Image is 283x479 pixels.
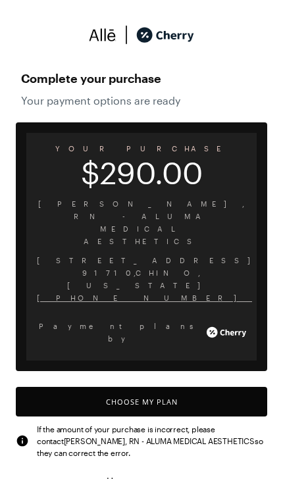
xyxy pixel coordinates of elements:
[37,320,204,345] span: Payment plans by
[16,387,267,416] button: Choose My Plan
[37,197,246,247] span: [PERSON_NAME], RN - ALUMA MEDICAL AESTHETICS
[207,322,246,342] img: cherry_white_logo-JPerc-yG.svg
[26,139,257,157] span: YOUR PURCHASE
[116,25,136,45] img: svg%3e
[21,68,262,89] span: Complete your purchase
[37,254,246,291] span: [STREET_ADDRESS] 91710 , CHINO , [US_STATE]
[37,423,267,459] span: If the amount of your purchase is incorrect, please contact [PERSON_NAME], RN - ALUMA MEDICAL AES...
[37,291,246,304] span: [PHONE_NUMBER]
[21,94,262,107] span: Your payment options are ready
[16,434,29,447] img: svg%3e
[26,164,257,182] span: $290.00
[136,25,194,45] img: cherry_black_logo-DrOE_MJI.svg
[89,25,116,45] img: svg%3e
